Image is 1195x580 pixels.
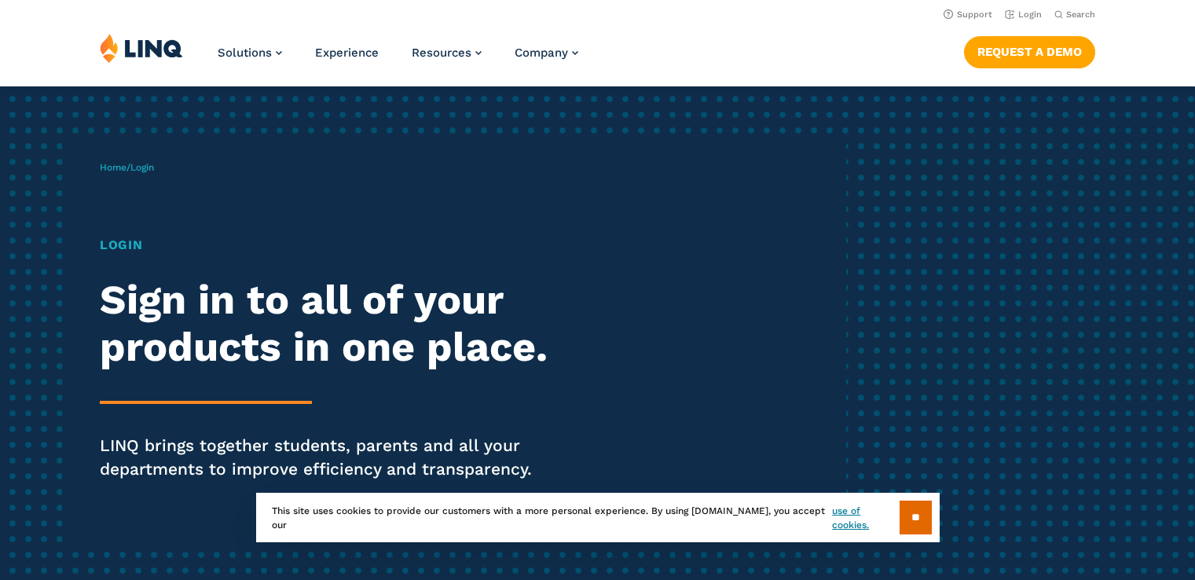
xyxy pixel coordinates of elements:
a: Solutions [218,46,282,60]
span: / [100,162,154,173]
a: Experience [315,46,379,60]
span: Company [515,46,568,60]
h2: Sign in to all of your products in one place. [100,277,560,371]
a: Support [944,9,992,20]
a: Request a Demo [964,36,1095,68]
nav: Primary Navigation [218,33,578,85]
span: Solutions [218,46,272,60]
a: Resources [412,46,482,60]
a: Company [515,46,578,60]
h1: Login [100,236,560,255]
a: use of cookies. [832,504,899,532]
nav: Button Navigation [964,33,1095,68]
p: LINQ brings together students, parents and all your departments to improve efficiency and transpa... [100,434,560,481]
img: LINQ | K‑12 Software [100,33,183,63]
span: Login [130,162,154,173]
span: Resources [412,46,471,60]
a: Login [1005,9,1042,20]
div: This site uses cookies to provide our customers with a more personal experience. By using [DOMAIN... [256,493,940,542]
button: Open Search Bar [1054,9,1095,20]
a: Home [100,162,126,173]
span: Search [1066,9,1095,20]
